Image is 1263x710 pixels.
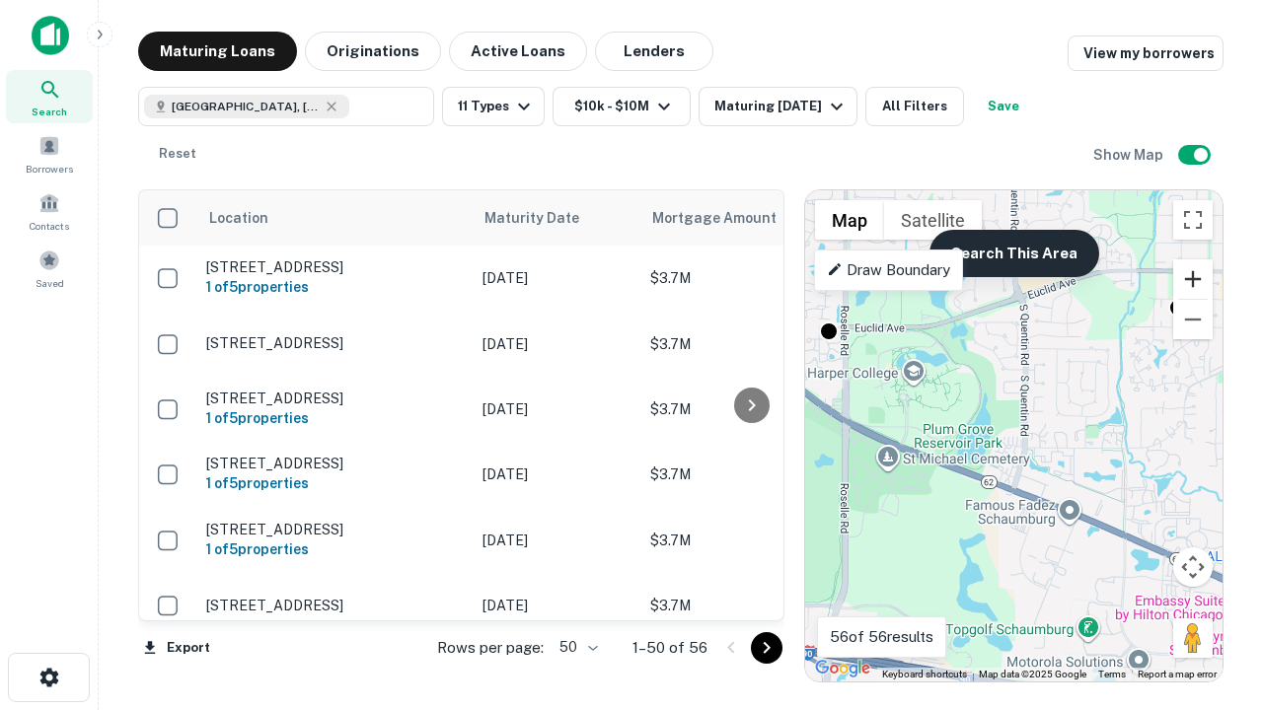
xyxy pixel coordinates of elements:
[929,230,1099,277] button: Search This Area
[206,538,463,560] h6: 1 of 5 properties
[437,636,544,660] p: Rows per page:
[640,190,857,246] th: Mortgage Amount
[32,16,69,55] img: capitalize-icon.png
[473,190,640,246] th: Maturity Date
[138,32,297,71] button: Maturing Loans
[6,127,93,180] a: Borrowers
[483,333,631,355] p: [DATE]
[1164,552,1263,647] iframe: Chat Widget
[1093,144,1166,166] h6: Show Map
[36,275,64,291] span: Saved
[650,463,848,485] p: $3.7M
[206,407,463,429] h6: 1 of 5 properties
[206,390,463,407] p: [STREET_ADDRESS]
[442,87,545,126] button: 11 Types
[206,521,463,538] p: [STREET_ADDRESS]
[751,632,782,664] button: Go to next page
[884,200,982,240] button: Show satellite imagery
[652,206,802,230] span: Mortgage Amount
[865,87,964,126] button: All Filters
[830,625,933,649] p: 56 of 56 results
[650,398,848,420] p: $3.7M
[972,87,1035,126] button: Save your search to get updates of matches that match your search criteria.
[484,206,605,230] span: Maturity Date
[206,258,463,276] p: [STREET_ADDRESS]
[196,190,473,246] th: Location
[714,95,849,118] div: Maturing [DATE]
[449,32,587,71] button: Active Loans
[650,595,848,616] p: $3.7M
[810,656,875,681] a: Open this area in Google Maps (opens a new window)
[206,597,463,614] p: [STREET_ADDRESS]
[810,656,875,681] img: Google
[483,267,631,289] p: [DATE]
[305,32,441,71] button: Originations
[553,87,691,126] button: $10k - $10M
[6,70,93,123] a: Search
[483,398,631,420] p: [DATE]
[632,636,707,660] p: 1–50 of 56
[26,161,73,177] span: Borrowers
[1173,200,1213,240] button: Toggle fullscreen view
[1173,300,1213,339] button: Zoom out
[1068,35,1224,71] a: View my borrowers
[595,32,713,71] button: Lenders
[206,455,463,472] p: [STREET_ADDRESS]
[650,333,848,355] p: $3.7M
[1098,669,1126,679] a: Terms
[699,87,857,126] button: Maturing [DATE]
[805,190,1223,681] div: 0 0
[146,134,209,174] button: Reset
[979,669,1086,679] span: Map data ©2025 Google
[30,218,69,234] span: Contacts
[650,267,848,289] p: $3.7M
[206,276,463,298] h6: 1 of 5 properties
[6,184,93,238] a: Contacts
[483,463,631,485] p: [DATE]
[6,242,93,295] a: Saved
[552,633,601,662] div: 50
[208,206,268,230] span: Location
[483,530,631,551] p: [DATE]
[815,200,884,240] button: Show street map
[206,334,463,352] p: [STREET_ADDRESS]
[32,104,67,119] span: Search
[483,595,631,616] p: [DATE]
[138,633,215,663] button: Export
[1138,669,1217,679] a: Report a map error
[650,530,848,551] p: $3.7M
[882,668,967,681] button: Keyboard shortcuts
[1173,547,1213,587] button: Map camera controls
[172,98,320,115] span: [GEOGRAPHIC_DATA], [GEOGRAPHIC_DATA]
[206,472,463,494] h6: 1 of 5 properties
[827,258,950,282] p: Draw Boundary
[1173,259,1213,299] button: Zoom in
